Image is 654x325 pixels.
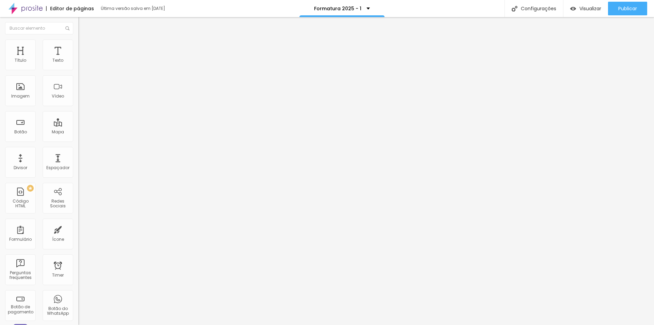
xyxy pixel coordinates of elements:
div: Botão [14,130,27,134]
img: Icone [512,6,517,12]
iframe: Editor [78,17,654,325]
img: Icone [65,26,69,30]
div: Última versão salva em [DATE] [101,6,179,11]
div: Divisor [14,165,27,170]
img: view-1.svg [570,6,576,12]
div: Ícone [52,237,64,242]
div: Imagem [11,94,30,99]
button: Publicar [608,2,647,15]
p: Formatura 2025 - 1 [314,6,361,11]
div: Redes Sociais [44,199,71,209]
span: Publicar [618,6,637,11]
div: Botão de pagamento [7,305,34,314]
div: Editor de páginas [46,6,94,11]
div: Perguntas frequentes [7,270,34,280]
div: Vídeo [52,94,64,99]
div: Botão do WhatsApp [44,306,71,316]
button: Visualizar [563,2,608,15]
div: Mapa [52,130,64,134]
input: Buscar elemento [5,22,73,34]
div: Formulário [9,237,32,242]
span: Visualizar [579,6,601,11]
div: Timer [52,273,64,278]
div: Texto [52,58,63,63]
div: Espaçador [46,165,69,170]
div: Título [15,58,26,63]
div: Código HTML [7,199,34,209]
